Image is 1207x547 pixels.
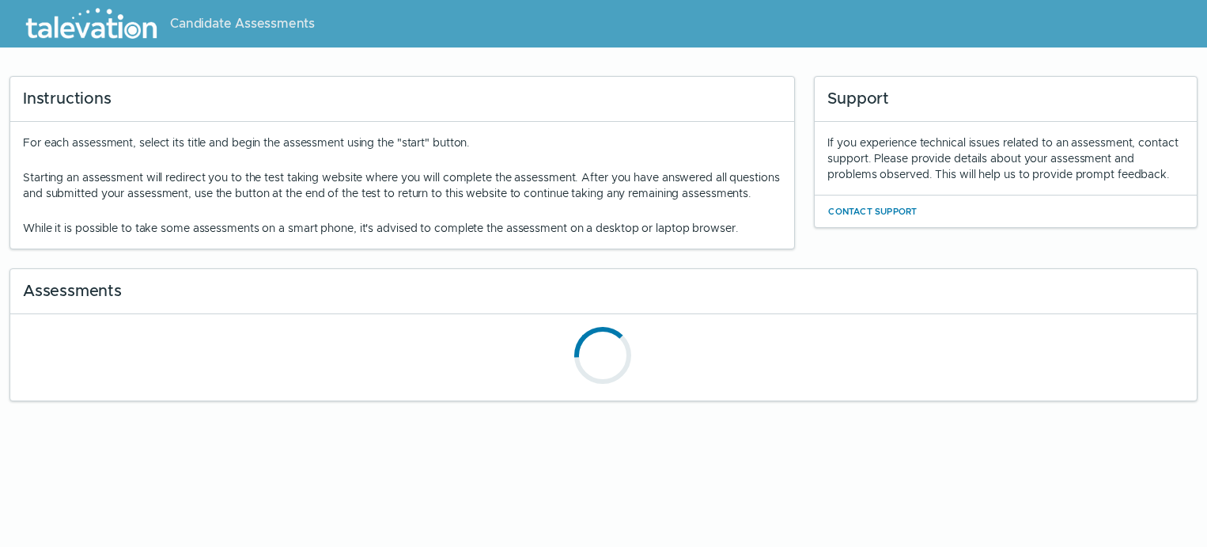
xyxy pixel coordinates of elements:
[815,77,1197,122] div: Support
[10,269,1197,314] div: Assessments
[170,14,315,33] span: Candidate Assessments
[23,135,781,236] div: For each assessment, select its title and begin the assessment using the "start" button.
[23,220,781,236] p: While it is possible to take some assessments on a smart phone, it's advised to complete the asse...
[827,202,918,221] button: Contact Support
[827,135,1184,182] div: If you experience technical issues related to an assessment, contact support. Please provide deta...
[10,77,794,122] div: Instructions
[23,169,781,201] p: Starting an assessment will redirect you to the test taking website where you will complete the a...
[19,4,164,44] img: Talevation_Logo_Transparent_white.png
